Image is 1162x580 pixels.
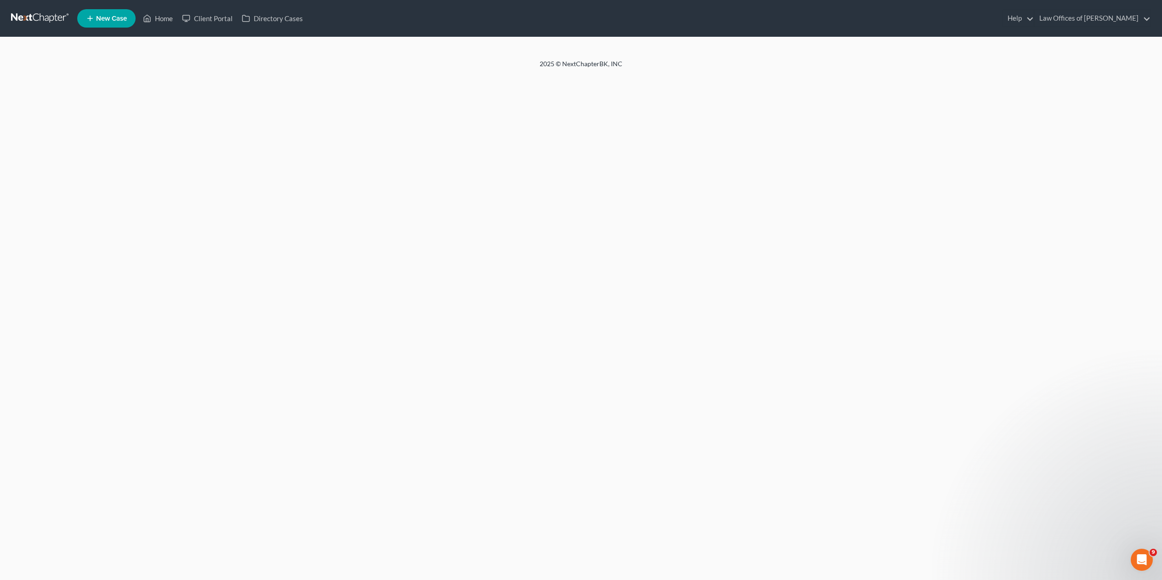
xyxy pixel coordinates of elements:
iframe: Intercom live chat [1131,549,1153,571]
span: 9 [1150,549,1157,556]
div: 2025 © NextChapterBK, INC [319,59,843,76]
a: Help [1003,10,1034,27]
a: Client Portal [177,10,237,27]
a: Directory Cases [237,10,308,27]
a: Law Offices of [PERSON_NAME] [1035,10,1151,27]
new-legal-case-button: New Case [77,9,136,28]
a: Home [138,10,177,27]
